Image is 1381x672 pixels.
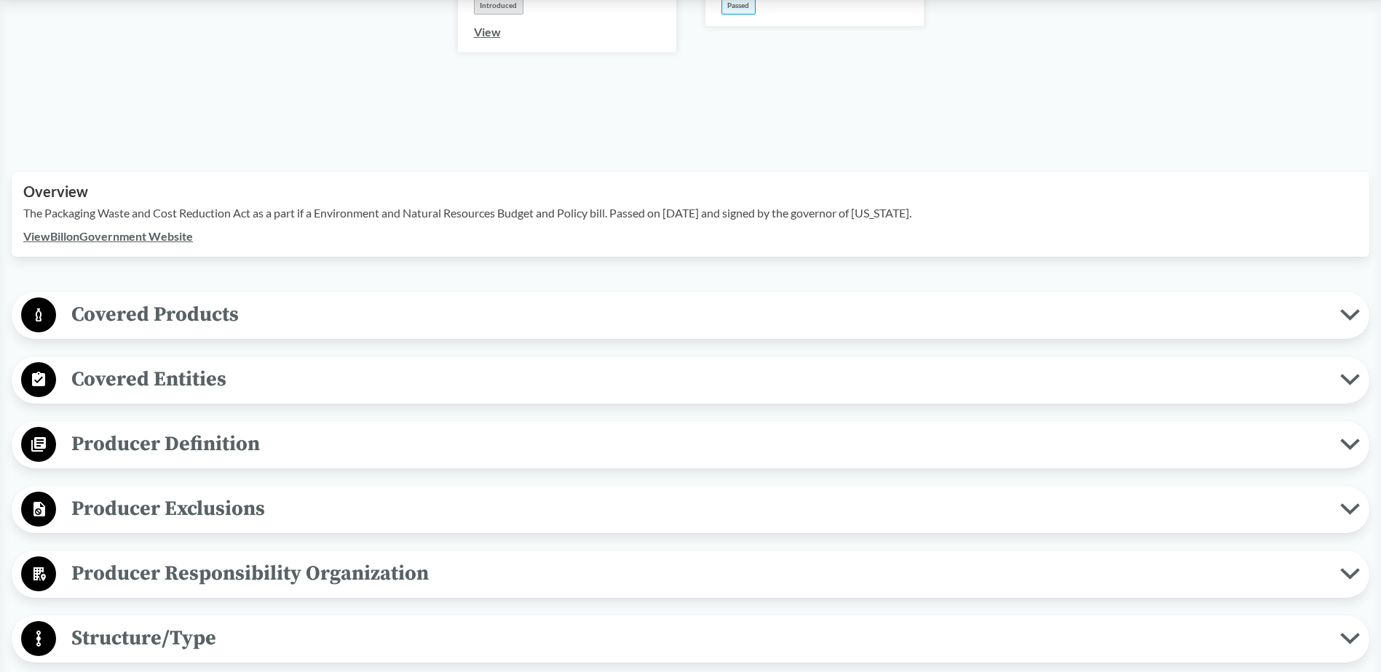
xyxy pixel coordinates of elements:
button: Producer Exclusions [17,491,1364,528]
span: Producer Exclusions [56,492,1340,525]
span: Covered Entities [56,363,1340,396]
button: Producer Responsibility Organization [17,556,1364,593]
p: The Packaging Waste and Cost Reduction Act as a part if a Environment and Natural Resources Budge... [23,204,1358,222]
span: Covered Products [56,298,1340,331]
a: View [474,25,501,39]
button: Structure/Type [17,620,1364,657]
span: Producer Responsibility Organization [56,557,1340,590]
a: ViewBillonGovernment Website [23,229,193,243]
h2: Overview [23,183,1358,200]
button: Producer Definition [17,426,1364,463]
span: Producer Definition [56,428,1340,460]
button: Covered Products [17,297,1364,334]
span: Structure/Type [56,622,1340,655]
button: Covered Entities [17,361,1364,399]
